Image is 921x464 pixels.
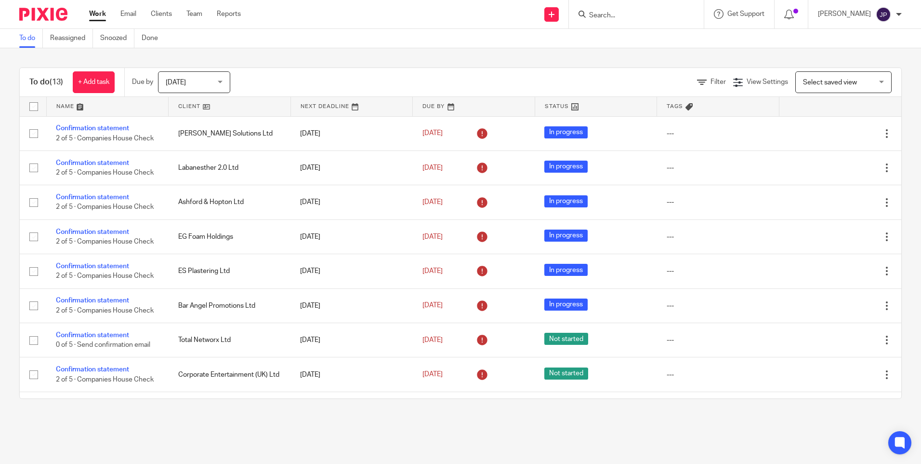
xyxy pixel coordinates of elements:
td: EG Foam Holdings [169,219,291,254]
span: 2 of 5 · Companies House Check [56,273,154,280]
img: Pixie [19,8,67,21]
a: To do [19,29,43,48]
span: 2 of 5 · Companies House Check [56,376,154,383]
a: Confirmation statement [56,297,129,304]
span: [DATE] [422,371,443,378]
a: Snoozed [100,29,134,48]
td: [DATE] [290,357,413,392]
a: Confirmation statement [56,332,129,339]
span: In progress [544,299,588,311]
a: Reports [217,9,241,19]
div: --- [667,266,770,276]
a: Clients [151,9,172,19]
a: Done [142,29,165,48]
span: Tags [667,104,683,109]
a: Email [120,9,136,19]
span: In progress [544,161,588,173]
span: [DATE] [422,164,443,171]
td: [DATE] [290,185,413,219]
div: --- [667,335,770,345]
div: --- [667,232,770,242]
input: Search [588,12,675,20]
div: --- [667,163,770,173]
span: 2 of 5 · Companies House Check [56,307,154,314]
span: [DATE] [422,302,443,309]
td: Ashford & Hopton Ltd [169,185,291,219]
td: [DATE] [290,116,413,150]
td: Labanesther 2.0 Ltd [169,150,291,185]
p: [PERSON_NAME] [818,9,871,19]
div: --- [667,370,770,380]
span: [DATE] [422,199,443,205]
span: (13) [50,78,63,86]
span: [DATE] [166,79,186,86]
p: Due by [132,77,153,87]
td: Bar Angel Promotions Ltd [169,288,291,323]
a: Confirmation statement [56,229,129,235]
span: 2 of 5 · Companies House Check [56,169,154,176]
td: [DATE] [290,288,413,323]
span: [DATE] [422,233,443,240]
td: [DATE] [290,150,413,185]
span: Select saved view [803,79,857,86]
td: [DATE] [290,254,413,288]
a: Confirmation statement [56,194,129,201]
td: Total Networx Ltd [169,323,291,357]
a: Confirmation statement [56,125,129,132]
span: View Settings [747,79,788,85]
span: Not started [544,368,588,380]
a: + Add task [73,71,115,93]
span: 2 of 5 · Companies House Check [56,204,154,211]
span: 0 of 5 · Send confirmation email [56,341,150,348]
span: In progress [544,264,588,276]
h1: To do [29,77,63,87]
a: Confirmation statement [56,160,129,166]
div: --- [667,301,770,311]
span: Get Support [727,11,764,17]
a: Reassigned [50,29,93,48]
span: In progress [544,195,588,207]
span: Filter [710,79,726,85]
span: 2 of 5 · Companies House Check [56,135,154,142]
td: [DATE] [290,323,413,357]
div: --- [667,129,770,138]
td: [DATE] [290,392,413,426]
td: ES Plastering Ltd [169,254,291,288]
span: [DATE] [422,130,443,137]
span: [DATE] [422,337,443,343]
td: [DATE] [290,219,413,254]
span: In progress [544,126,588,138]
a: Work [89,9,106,19]
td: Corporate Entertainment (UK) Ltd [169,357,291,392]
a: Team [186,9,202,19]
div: --- [667,197,770,207]
td: [PERSON_NAME] Solutions Ltd [169,116,291,150]
span: 2 of 5 · Companies House Check [56,238,154,245]
span: In progress [544,230,588,242]
img: svg%3E [876,7,891,22]
td: SV Interpreting Ltd [169,392,291,426]
span: [DATE] [422,268,443,274]
span: Not started [544,333,588,345]
a: Confirmation statement [56,366,129,373]
a: Confirmation statement [56,263,129,270]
